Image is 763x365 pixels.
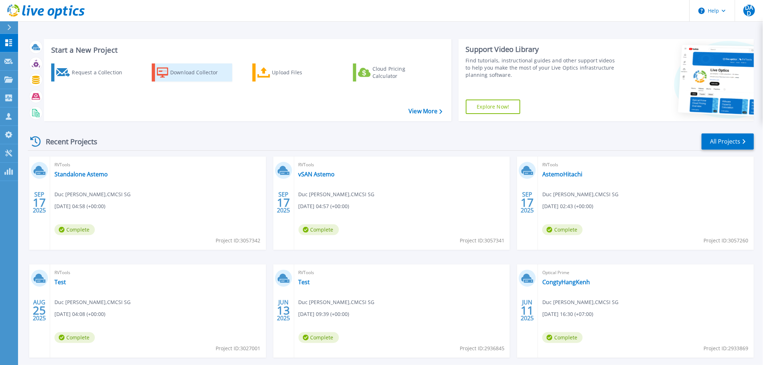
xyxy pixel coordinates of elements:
div: SEP 2025 [521,189,534,216]
div: JUN 2025 [277,297,290,324]
a: Download Collector [152,63,232,82]
div: AUG 2025 [32,297,46,324]
span: Duc [PERSON_NAME] , CMCSI SG [54,190,131,198]
span: Complete [54,332,95,343]
span: RVTools [54,269,262,277]
span: Project ID: 3057342 [216,237,261,245]
div: Find tutorials, instructional guides and other support videos to help you make the most of your L... [466,57,617,79]
div: Cloud Pricing Calculator [372,65,430,80]
h3: Start a New Project [51,46,442,54]
div: Recent Projects [28,133,107,150]
a: vSAN Astemo [299,171,335,178]
span: Duc [PERSON_NAME] , CMCSI SG [54,298,131,306]
span: RVTools [54,161,262,169]
div: SEP 2025 [32,189,46,216]
span: Complete [299,332,339,343]
span: Complete [542,224,583,235]
span: Complete [54,224,95,235]
span: [DATE] 16:30 (+07:00) [542,310,593,318]
span: Project ID: 3027001 [216,344,261,352]
a: View More [409,108,442,115]
span: DAD [744,5,755,16]
div: Support Video Library [466,45,617,54]
span: [DATE] 04:58 (+00:00) [54,202,105,210]
div: Upload Files [272,65,330,80]
span: 25 [33,307,46,313]
a: Test [54,278,66,286]
span: Optical Prime [542,269,750,277]
span: 17 [277,199,290,206]
a: Request a Collection [51,63,132,82]
span: Duc [PERSON_NAME] , CMCSI SG [542,190,618,198]
a: Standalone Astemo [54,171,108,178]
span: Complete [299,224,339,235]
span: [DATE] 04:57 (+00:00) [299,202,349,210]
a: Upload Files [252,63,333,82]
span: RVTools [299,269,506,277]
div: SEP 2025 [277,189,290,216]
div: Download Collector [170,65,228,80]
div: Request a Collection [72,65,129,80]
span: Project ID: 2933869 [704,344,749,352]
span: 17 [33,199,46,206]
a: CongtyHangKenh [542,278,590,286]
a: Explore Now! [466,100,521,114]
span: RVTools [299,161,506,169]
span: RVTools [542,161,750,169]
span: Duc [PERSON_NAME] , CMCSI SG [299,190,375,198]
div: JUN 2025 [521,297,534,324]
span: 17 [521,199,534,206]
span: 13 [277,307,290,313]
span: [DATE] 04:08 (+00:00) [54,310,105,318]
span: [DATE] 09:39 (+00:00) [299,310,349,318]
span: Project ID: 3057260 [704,237,749,245]
span: 11 [521,307,534,313]
span: Complete [542,332,583,343]
span: Duc [PERSON_NAME] , CMCSI SG [542,298,618,306]
a: Test [299,278,310,286]
span: [DATE] 02:43 (+00:00) [542,202,593,210]
span: Project ID: 3057341 [460,237,504,245]
span: Duc [PERSON_NAME] , CMCSI SG [299,298,375,306]
a: AstemoHitachi [542,171,582,178]
a: All Projects [702,133,754,150]
span: Project ID: 2936845 [460,344,504,352]
a: Cloud Pricing Calculator [353,63,433,82]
